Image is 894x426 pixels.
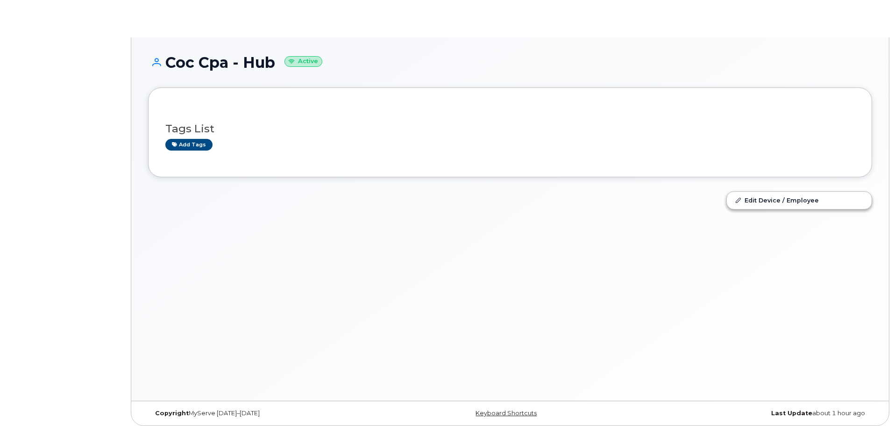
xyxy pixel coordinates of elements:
h3: Tags List [165,123,855,135]
a: Add tags [165,139,213,151]
div: about 1 hour ago [631,410,872,417]
a: Edit Device / Employee [727,192,872,209]
h1: Coc Cpa - Hub [148,54,872,71]
strong: Last Update [771,410,812,417]
small: Active [284,56,322,67]
div: MyServe [DATE]–[DATE] [148,410,390,417]
strong: Copyright [155,410,189,417]
a: Keyboard Shortcuts [475,410,537,417]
